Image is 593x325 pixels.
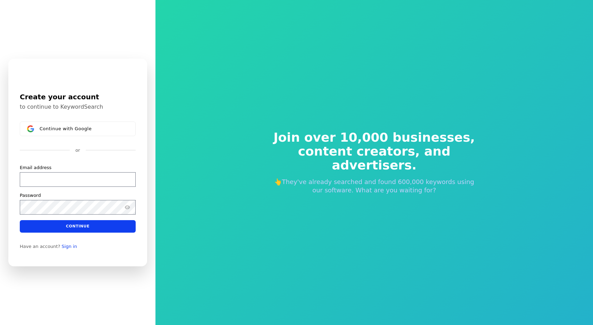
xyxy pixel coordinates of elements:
img: Sign in with Google [27,125,34,132]
span: Join over 10,000 businesses, [269,131,480,144]
button: Continue [20,220,136,233]
button: Show password [123,203,132,211]
label: Email address [20,165,51,171]
p: or [75,147,80,153]
h1: Create your account [20,92,136,102]
span: Continue with Google [40,126,92,132]
span: Have an account? [20,244,60,249]
label: Password [20,192,41,199]
a: Sign in [62,244,77,249]
p: 👆They've already searched and found 600,000 keywords using our software. What are you waiting for? [269,178,480,194]
span: content creators, and advertisers. [269,144,480,172]
p: to continue to KeywordSearch [20,103,136,110]
button: Sign in with GoogleContinue with Google [20,122,136,136]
